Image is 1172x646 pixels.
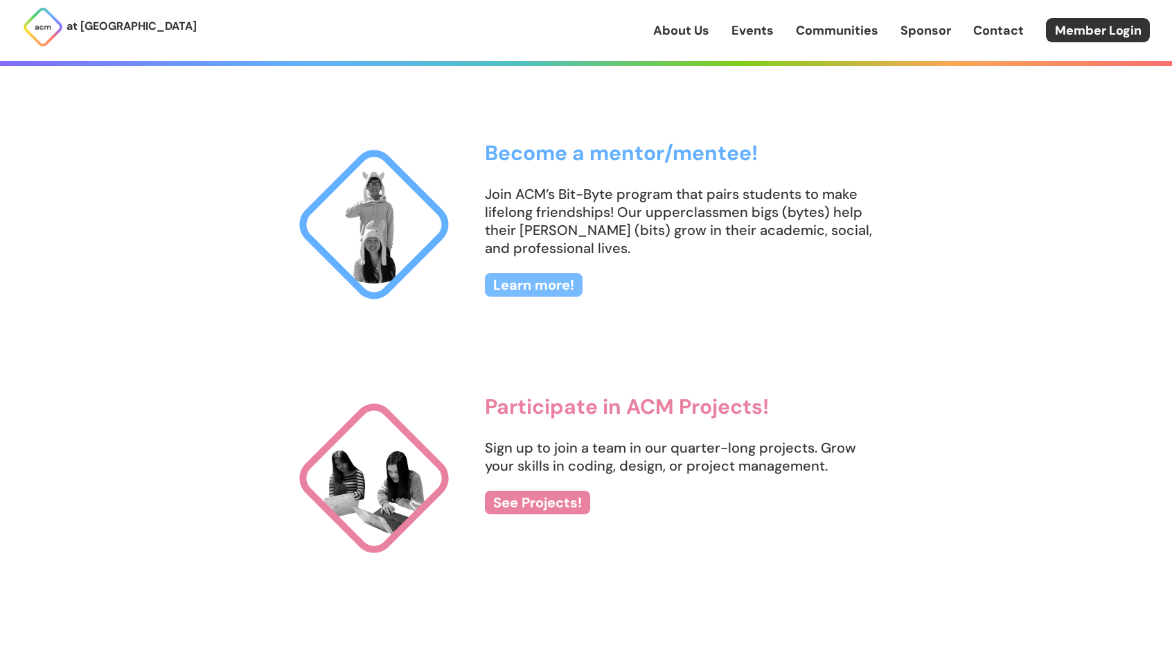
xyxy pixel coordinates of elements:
[66,17,197,35] p: at [GEOGRAPHIC_DATA]
[973,21,1024,40] a: Contact
[485,395,881,418] h3: Participate in ACM Projects!
[485,273,583,297] a: Learn more!
[731,21,774,40] a: Events
[653,21,709,40] a: About Us
[485,141,881,164] h3: Become a mentor/mentee!
[22,6,64,48] img: ACM Logo
[485,439,881,475] p: Sign up to join a team in our quarter-long projects. Grow your skills in coding, design, or proje...
[22,6,197,48] a: at [GEOGRAPHIC_DATA]
[796,21,878,40] a: Communities
[1046,18,1150,42] a: Member Login
[485,491,590,514] a: See Projects!
[900,21,951,40] a: Sponsor
[485,185,881,257] p: Join ACM’s Bit-Byte program that pairs students to make lifelong friendships! Our upperclassmen b...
